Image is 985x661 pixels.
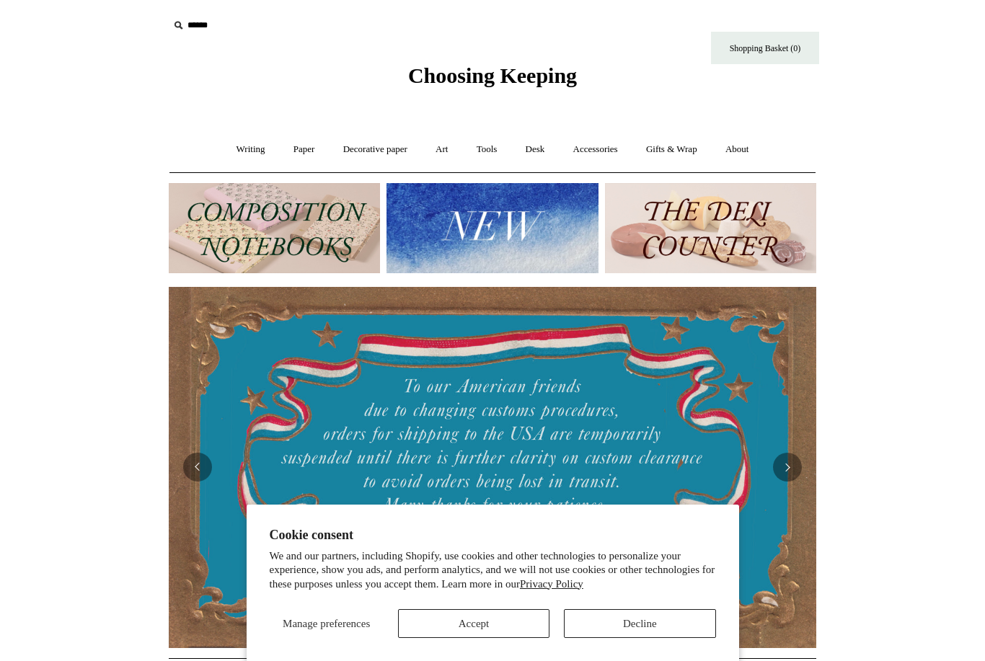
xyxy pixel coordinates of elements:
[564,609,715,638] button: Decline
[423,130,461,169] a: Art
[560,130,631,169] a: Accessories
[281,130,328,169] a: Paper
[712,130,762,169] a: About
[773,453,802,482] button: Next
[398,609,549,638] button: Accept
[169,183,380,273] img: 202302 Composition ledgers.jpg__PID:69722ee6-fa44-49dd-a067-31375e5d54ec
[224,130,278,169] a: Writing
[270,609,384,638] button: Manage preferences
[408,63,577,87] span: Choosing Keeping
[283,618,370,629] span: Manage preferences
[270,528,716,543] h2: Cookie consent
[408,75,577,85] a: Choosing Keeping
[464,130,511,169] a: Tools
[330,130,420,169] a: Decorative paper
[387,183,598,273] img: New.jpg__PID:f73bdf93-380a-4a35-bcfe-7823039498e1
[520,578,583,590] a: Privacy Policy
[605,183,816,273] img: The Deli Counter
[633,130,710,169] a: Gifts & Wrap
[513,130,558,169] a: Desk
[270,549,716,592] p: We and our partners, including Shopify, use cookies and other technologies to personalize your ex...
[169,287,816,647] img: USA PSA .jpg__PID:33428022-6587-48b7-8b57-d7eefc91f15a
[711,32,819,64] a: Shopping Basket (0)
[183,453,212,482] button: Previous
